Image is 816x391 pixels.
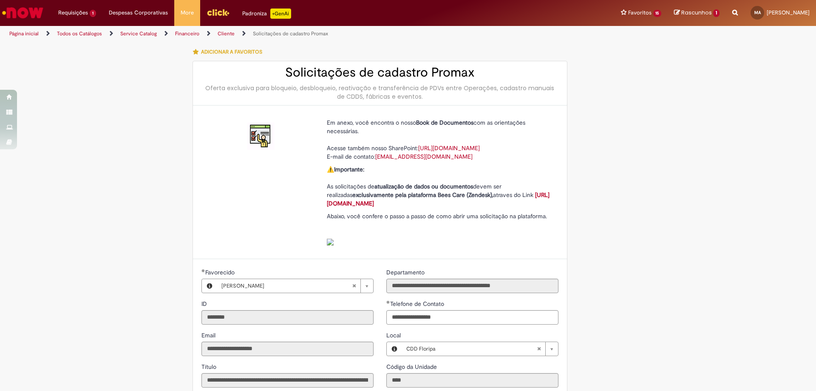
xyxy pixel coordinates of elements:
[386,268,426,277] label: Somente leitura - Departamento
[386,362,439,371] label: Somente leitura - Código da Unidade
[533,342,545,356] abbr: Limpar campo Local
[201,269,205,272] span: Obrigatório Preenchido
[681,9,712,17] span: Rascunhos
[374,183,473,190] strong: atualização de dados ou documentos
[674,9,720,17] a: Rascunhos
[90,10,96,17] span: 1
[6,26,538,42] ul: Trilhas de página
[352,191,493,199] strong: exclusivamente pela plataforma Bees Care (Zendesk),
[387,342,402,356] button: Local, Visualizar este registro CDD Floripa
[327,118,552,161] p: Em anexo, você encontra o nosso com as orientações necessárias. Acesse também nosso SharePoint: E...
[120,30,157,37] a: Service Catalog
[9,30,39,37] a: Página inicial
[201,49,262,55] span: Adicionar a Favoritos
[327,165,552,208] p: ⚠️ As solicitações de devem ser realizadas atraves do Link
[58,9,88,17] span: Requisições
[390,300,446,308] span: Telefone de Contato
[386,300,390,304] span: Obrigatório Preenchido
[181,9,194,17] span: More
[201,84,558,101] div: Oferta exclusiva para bloqueio, desbloqueio, reativação e transferência de PDVs entre Operações, ...
[207,6,229,19] img: click_logo_yellow_360x200.png
[713,9,720,17] span: 1
[253,30,328,37] a: Solicitações de cadastro Promax
[327,239,334,245] img: sys_attachment.do
[57,30,102,37] a: Todos os Catálogos
[754,10,761,15] span: MA
[109,9,168,17] span: Despesas Corporativas
[386,373,558,388] input: Código da Unidade
[242,9,291,19] div: Padroniza
[386,279,558,293] input: Departamento
[386,363,439,371] span: Somente leitura - Código da Unidade
[327,191,550,207] a: [URL][DOMAIN_NAME]
[375,153,473,160] a: [EMAIL_ADDRESS][DOMAIN_NAME]
[201,66,558,80] h2: Solicitações de cadastro Promax
[193,43,267,61] button: Adicionar a Favoritos
[217,279,373,293] a: [PERSON_NAME]Limpar campo Favorecido
[218,30,235,37] a: Cliente
[416,119,473,126] strong: Book de Documentos
[175,30,199,37] a: Financeiro
[201,373,374,388] input: Título
[270,9,291,19] p: +GenAi
[201,363,218,371] span: Somente leitura - Título
[201,342,374,356] input: Email
[201,331,217,340] label: Somente leitura - Email
[402,342,558,356] a: CDD FloripaLimpar campo Local
[202,279,217,293] button: Favorecido, Visualizar este registro Marco Aurelio Da Silva Aguiar
[201,362,218,371] label: Somente leitura - Título
[406,342,537,356] span: CDD Floripa
[201,300,209,308] span: Somente leitura - ID
[348,279,360,293] abbr: Limpar campo Favorecido
[221,279,352,293] span: [PERSON_NAME]
[247,123,275,150] img: Solicitações de cadastro Promax
[386,331,402,339] span: Local
[205,268,236,276] span: Necessários - Favorecido
[767,9,810,16] span: [PERSON_NAME]
[628,9,652,17] span: Favoritos
[418,144,480,152] a: [URL][DOMAIN_NAME]
[1,4,45,21] img: ServiceNow
[653,10,662,17] span: 15
[327,212,552,246] p: Abaixo, você confere o passo a passo de como abrir uma solicitação na plataforma.
[386,310,558,325] input: Telefone de Contato
[334,166,364,173] strong: Importante:
[201,310,374,325] input: ID
[201,300,209,308] label: Somente leitura - ID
